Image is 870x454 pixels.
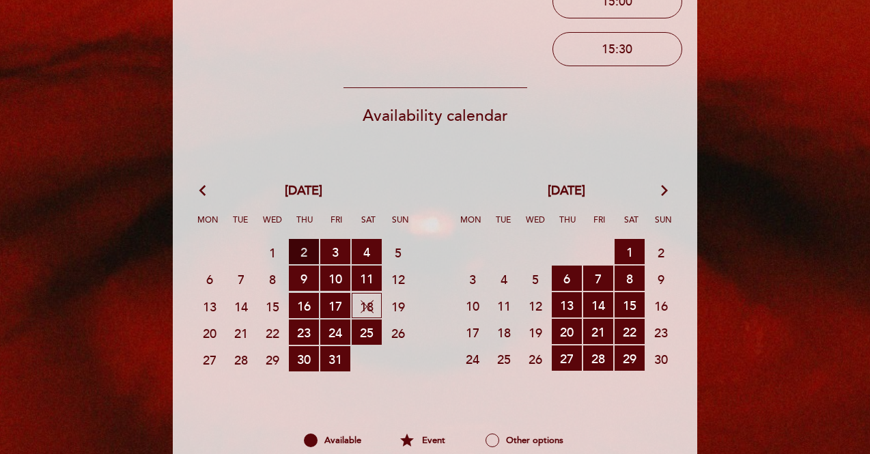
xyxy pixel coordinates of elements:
span: 25 [352,320,382,345]
span: 17 [320,293,350,318]
button: 15:30 [552,32,682,66]
span: 8 [615,266,645,291]
span: 2 [289,239,319,264]
span: Sun [387,213,415,238]
span: 17 [458,320,488,345]
span: 28 [226,347,256,372]
span: 11 [489,293,519,318]
span: [DATE] [285,182,322,200]
span: Thu [554,213,581,238]
span: 24 [320,320,350,345]
span: 31 [320,346,350,371]
span: 19 [520,320,550,345]
span: 26 [383,320,413,345]
span: Mon [195,213,222,238]
span: 4 [352,239,382,264]
span: 12 [520,293,550,318]
span: 15 [257,294,287,319]
span: 13 [195,294,225,319]
span: 7 [226,266,256,292]
span: 19 [383,294,413,319]
span: 25 [489,346,519,371]
span: 5 [520,266,550,292]
span: 14 [226,294,256,319]
span: 23 [646,320,676,345]
span: 3 [458,266,488,292]
div: Event [384,429,460,452]
span: Thu [291,213,318,238]
span: 20 [552,319,582,344]
i: star [399,429,415,452]
span: [DATE] [548,182,585,200]
span: 27 [195,347,225,372]
span: 1 [615,239,645,264]
span: 21 [226,320,256,345]
span: 29 [257,347,287,372]
span: 15 [615,292,645,317]
span: 23 [289,320,319,345]
span: 18 [352,293,382,318]
span: 21 [583,319,613,344]
span: 5 [383,240,413,265]
span: 14 [583,292,613,317]
span: Wed [522,213,549,238]
span: Wed [259,213,286,238]
span: Fri [586,213,613,238]
span: Availability calendar [363,107,508,126]
span: 20 [195,320,225,345]
span: 16 [289,293,319,318]
span: 1 [257,240,287,265]
span: 11 [352,266,382,291]
span: 2 [646,240,676,265]
span: 26 [520,346,550,371]
i: arrow_forward_ios [658,182,671,200]
span: 29 [615,345,645,371]
span: 6 [552,266,582,291]
span: 24 [458,346,488,371]
span: Fri [323,213,350,238]
span: 7 [583,266,613,291]
span: Tue [227,213,254,238]
span: 13 [552,292,582,317]
span: 10 [458,293,488,318]
span: 8 [257,266,287,292]
div: Available [281,429,384,452]
span: 3 [320,239,350,264]
span: Sat [618,213,645,238]
span: 9 [289,266,319,291]
span: 22 [615,319,645,344]
span: 22 [257,320,287,345]
span: Sat [355,213,382,238]
span: 4 [489,266,519,292]
span: 18 [489,320,519,345]
div: Other options [460,429,588,452]
span: 28 [583,345,613,371]
span: 9 [646,266,676,292]
span: 16 [646,293,676,318]
span: 6 [195,266,225,292]
span: Mon [458,213,485,238]
span: 27 [552,345,582,371]
i: arrow_back_ios [199,182,212,200]
span: 30 [289,346,319,371]
span: 12 [383,266,413,292]
span: Sun [650,213,677,238]
span: 10 [320,266,350,291]
span: Tue [490,213,517,238]
span: 30 [646,346,676,371]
